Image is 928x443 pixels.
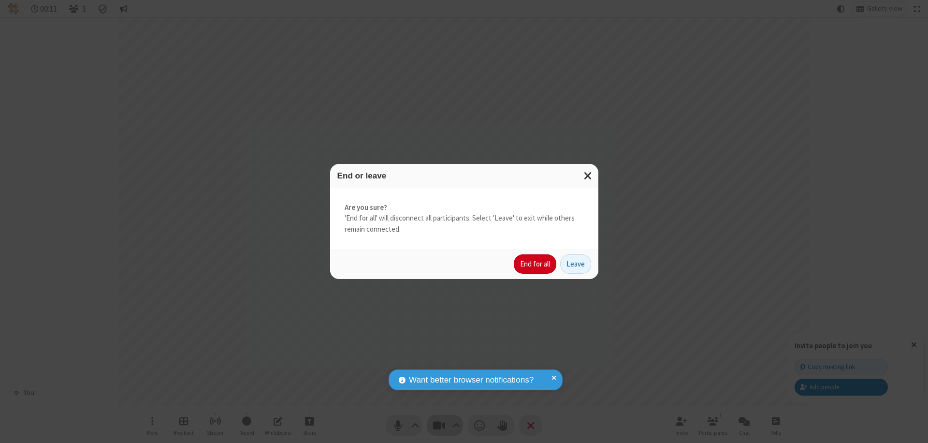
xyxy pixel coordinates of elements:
h3: End or leave [337,171,591,180]
button: End for all [514,254,556,274]
span: Want better browser notifications? [409,374,534,386]
strong: Are you sure? [345,202,584,213]
button: Leave [560,254,591,274]
button: Close modal [578,164,598,188]
div: 'End for all' will disconnect all participants. Select 'Leave' to exit while others remain connec... [330,188,598,250]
